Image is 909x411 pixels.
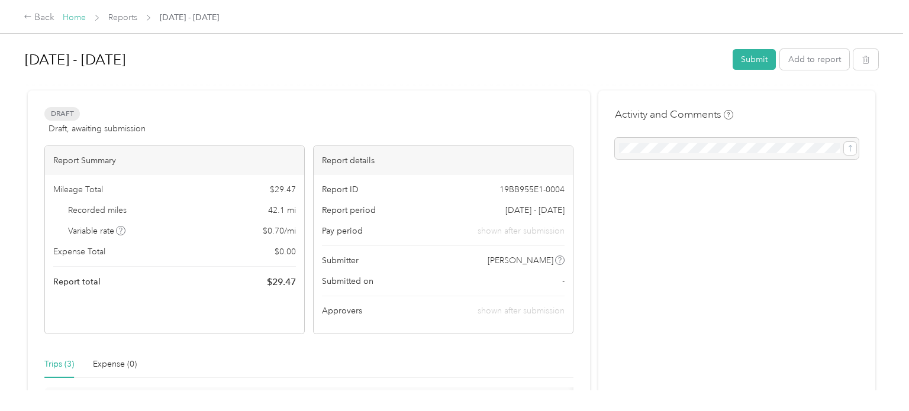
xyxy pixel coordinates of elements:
span: Submitted on [322,275,373,287]
button: Add to report [780,49,849,70]
span: Approvers [322,305,362,317]
span: 19BB955E1-0004 [499,183,565,196]
span: Draft [44,107,80,121]
span: Draft, awaiting submission [49,122,146,135]
span: Submitter [322,254,359,267]
span: Report ID [322,183,359,196]
span: Pay period [322,225,363,237]
div: Expense (0) [93,358,137,371]
a: Reports [108,12,137,22]
div: Trips (3) [44,358,74,371]
iframe: Everlance-gr Chat Button Frame [843,345,909,411]
div: Report details [314,146,573,175]
button: Submit [733,49,776,70]
span: $ 0.70 / mi [263,225,296,237]
span: Expense Total [53,245,105,258]
span: [DATE] - [DATE] [160,11,219,24]
a: Home [63,12,86,22]
h1: Aug 25 - Sep 7, 2025 [25,46,724,74]
span: 42.1 mi [268,204,296,216]
span: Report period [322,204,376,216]
span: shown after submission [478,225,565,237]
span: [PERSON_NAME] [488,254,553,267]
div: Back [24,11,54,25]
span: $ 29.47 [267,275,296,289]
span: Recorded miles [68,204,127,216]
span: - [562,275,565,287]
span: Report total [53,276,101,288]
span: $ 0.00 [275,245,296,258]
span: [DATE] - [DATE] [505,204,565,216]
span: Variable rate [68,225,126,237]
div: Report Summary [45,146,304,175]
span: shown after submission [478,306,565,316]
span: Mileage Total [53,183,103,196]
h4: Activity and Comments [615,107,733,122]
span: $ 29.47 [270,183,296,196]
